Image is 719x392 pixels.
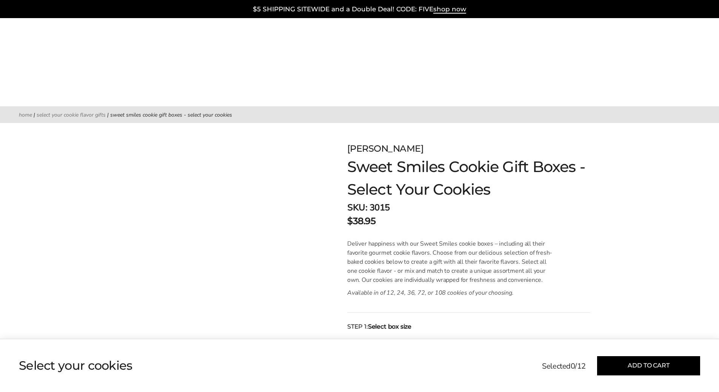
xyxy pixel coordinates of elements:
p: $38.95 [347,214,376,228]
em: Available in of 12, 24, 36, 72, or 108 cookies of your choosing. [347,289,514,297]
strong: Select box size [368,322,411,331]
a: $5 SHIPPING SITEWIDE and a Double Deal! CODE: FIVEshop now [253,5,466,14]
span: 0 [571,361,575,371]
span: 12 [577,361,586,371]
div: STEP 1: [347,322,590,331]
p: [PERSON_NAME] [347,142,590,155]
a: Home [19,111,32,118]
h1: Sweet Smiles Cookie Gift Boxes - Select Your Cookies [347,155,590,201]
span: 3015 [370,201,390,214]
nav: breadcrumbs [19,111,700,119]
p: Selected / [542,361,586,372]
strong: SKU: [347,201,367,214]
span: | [107,111,109,118]
span: | [34,111,35,118]
span: Sweet Smiles Cookie Gift Boxes - Select Your Cookies [110,111,232,118]
button: Add To Cart [597,356,700,375]
a: Select Your Cookie Flavor Gifts [37,111,106,118]
span: shop now [433,5,466,14]
p: Deliver happiness with our Sweet Smiles cookie boxes – including all their favorite gourmet cooki... [347,239,554,284]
